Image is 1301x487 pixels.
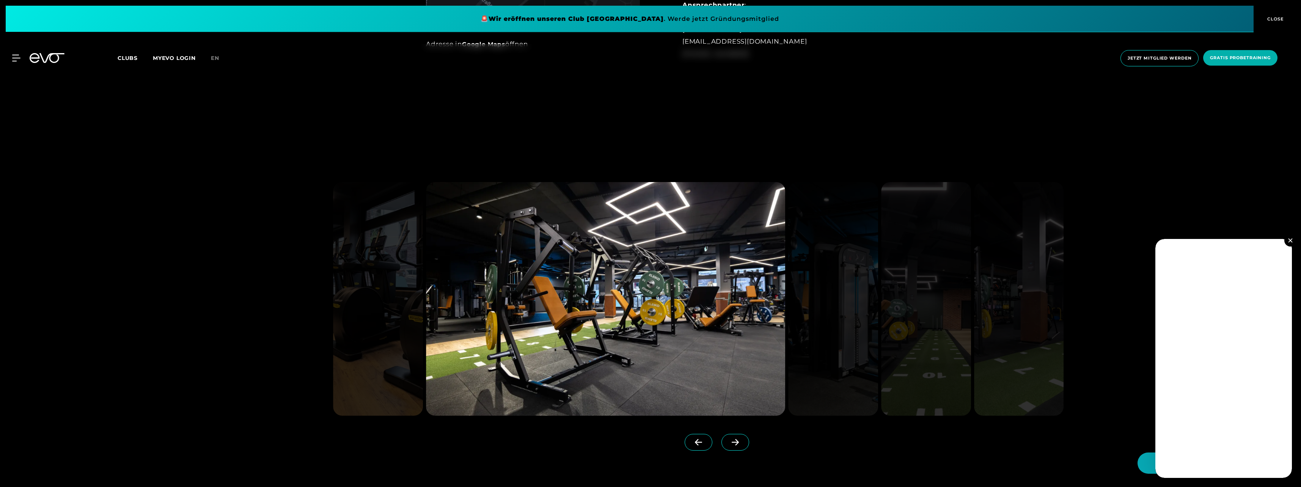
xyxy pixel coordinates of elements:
img: evofitness [426,182,785,416]
span: CLOSE [1265,16,1284,22]
img: close.svg [1288,238,1292,242]
img: evofitness [974,182,1064,416]
a: Gratis Probetraining [1201,50,1280,66]
img: evofitness [788,182,878,416]
img: evofitness [881,182,971,416]
a: Jetzt Mitglied werden [1118,50,1201,66]
span: Jetzt Mitglied werden [1128,55,1191,61]
span: Gratis Probetraining [1210,55,1271,61]
span: Clubs [118,55,138,61]
a: MYEVO LOGIN [153,55,196,61]
button: CLOSE [1254,6,1295,32]
a: Clubs [118,54,153,61]
span: en [211,55,219,61]
a: en [211,54,228,63]
button: Hallo Athlet! Was möchtest du tun? [1138,452,1286,474]
img: evofitness [333,182,423,416]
